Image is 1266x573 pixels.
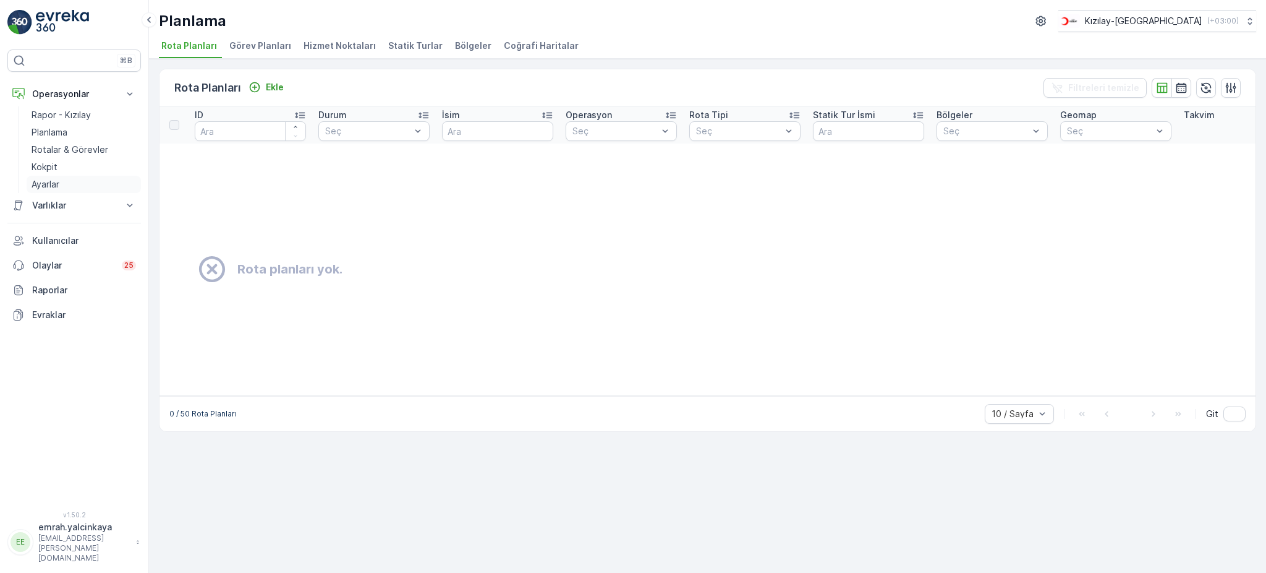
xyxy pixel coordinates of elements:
span: Statik Turlar [388,40,443,52]
img: k%C4%B1z%C4%B1lay_jywRncg.png [1058,14,1080,28]
p: Operasyonlar [32,88,116,100]
span: Bölgeler [455,40,491,52]
input: Ara [813,121,924,141]
input: Ara [442,121,553,141]
a: Raporlar [7,278,141,303]
p: Varlıklar [32,199,116,212]
p: İsim [442,109,460,121]
span: Hizmet Noktaları [304,40,376,52]
p: Durum [318,109,347,121]
img: logo [7,10,32,35]
p: ( +03:00 ) [1207,16,1239,26]
p: Raporlar [32,284,136,296]
span: Görev Planları [229,40,291,52]
span: v 1.50.2 [7,511,141,519]
p: 0 / 50 Rota Planları [169,409,237,419]
p: Ayarlar [32,178,59,191]
p: Seç [1067,125,1152,137]
p: Bölgeler [937,109,972,121]
p: Rapor - Kızılay [32,109,91,121]
p: Operasyon [566,109,612,121]
p: ⌘B [120,56,132,66]
p: Seç [696,125,781,137]
a: Kullanıcılar [7,228,141,253]
h2: Rota planları yok. [237,260,342,278]
p: Planlama [32,126,67,139]
p: Seç [325,125,410,137]
a: Olaylar25 [7,253,141,278]
p: Kokpit [32,161,57,173]
p: Rotalar & Görevler [32,144,108,156]
p: ID [195,109,203,121]
p: [EMAIL_ADDRESS][PERSON_NAME][DOMAIN_NAME] [38,533,130,563]
a: Planlama [27,124,141,141]
p: Seç [943,125,1029,137]
p: Ekle [266,81,284,93]
span: Coğrafi Haritalar [504,40,579,52]
span: Rota Planları [161,40,217,52]
p: emrah.yalcinkaya [38,521,130,533]
p: Seç [572,125,658,137]
button: Operasyonlar [7,82,141,106]
button: Kızılay-[GEOGRAPHIC_DATA](+03:00) [1058,10,1256,32]
div: EE [11,532,30,552]
p: Rota Tipi [689,109,728,121]
p: Filtreleri temizle [1068,82,1139,94]
span: Git [1206,408,1218,420]
button: EEemrah.yalcinkaya[EMAIL_ADDRESS][PERSON_NAME][DOMAIN_NAME] [7,521,141,563]
p: Planlama [159,11,226,31]
button: Filtreleri temizle [1043,78,1147,98]
a: Ayarlar [27,176,141,193]
p: Rota Planları [174,79,241,97]
a: Kokpit [27,158,141,176]
p: Kullanıcılar [32,235,136,247]
p: Takvim [1184,109,1215,121]
img: logo_light-DOdMpM7g.png [36,10,89,35]
p: Kızılay-[GEOGRAPHIC_DATA] [1085,15,1202,27]
button: Varlıklar [7,193,141,218]
a: Rotalar & Görevler [27,141,141,158]
a: Rapor - Kızılay [27,106,141,124]
p: Geomap [1060,109,1097,121]
button: Ekle [244,80,289,95]
p: 25 [124,261,134,270]
p: Statik Tur İsmi [813,109,875,121]
p: Olaylar [32,259,114,272]
input: Ara [195,121,306,141]
p: Evraklar [32,309,136,321]
a: Evraklar [7,303,141,327]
